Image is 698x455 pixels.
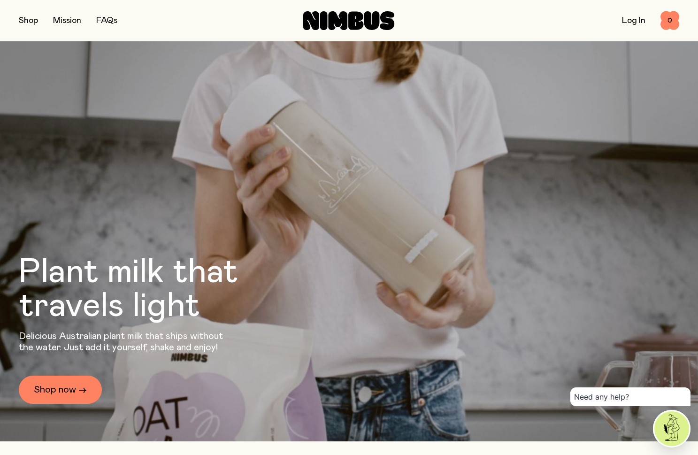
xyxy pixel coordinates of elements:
[660,11,679,30] button: 0
[570,387,690,406] div: Need any help?
[19,331,229,353] p: Delicious Australian plant milk that ships without the water. Just add it yourself, shake and enjoy!
[53,16,81,25] a: Mission
[19,255,289,323] h1: Plant milk that travels light
[19,376,102,404] a: Shop now →
[654,411,689,446] img: agent
[96,16,117,25] a: FAQs
[622,16,645,25] a: Log In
